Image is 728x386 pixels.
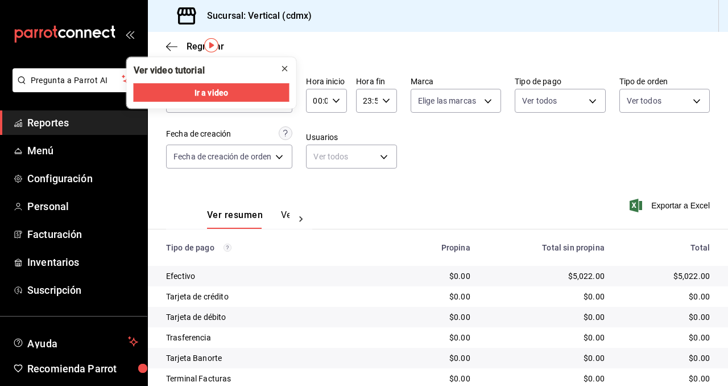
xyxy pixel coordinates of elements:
[166,352,379,364] div: Tarjeta Banorte
[27,282,138,298] span: Suscripción
[8,83,140,95] a: Pregunta a Parrot AI
[306,77,347,85] label: Hora inicio
[125,30,134,39] button: open_drawer_menu
[489,311,605,323] div: $0.00
[27,335,123,348] span: Ayuda
[623,373,710,384] div: $0.00
[397,243,470,252] div: Propina
[632,199,710,212] button: Exportar a Excel
[276,60,294,78] button: close
[489,291,605,302] div: $0.00
[207,210,289,229] div: navigation tabs
[173,151,271,162] span: Fecha de creación de orden
[623,352,710,364] div: $0.00
[27,361,138,376] span: Recomienda Parrot
[207,210,263,229] button: Ver resumen
[522,95,557,106] span: Ver todos
[623,332,710,343] div: $0.00
[166,332,379,343] div: Trasferencia
[13,68,140,92] button: Pregunta a Parrot AI
[166,291,379,302] div: Tarjeta de crédito
[397,352,470,364] div: $0.00
[306,145,396,169] div: Ver todos
[356,77,397,85] label: Hora fin
[397,270,470,282] div: $0.00
[166,243,379,252] div: Tipo de pago
[27,254,138,270] span: Inventarios
[623,243,710,252] div: Total
[198,9,312,23] h3: Sucursal: Vertical (cdmx)
[31,75,122,87] span: Pregunta a Parrot AI
[489,332,605,343] div: $0.00
[134,64,205,77] div: Ver video tutorial
[489,270,605,282] div: $5,022.00
[489,373,605,384] div: $0.00
[27,115,138,130] span: Reportes
[224,244,231,252] svg: Los pagos realizados con Pay y otras terminales son montos brutos.
[397,332,470,343] div: $0.00
[411,77,501,85] label: Marca
[166,373,379,384] div: Terminal Facturas
[397,373,470,384] div: $0.00
[489,352,605,364] div: $0.00
[627,95,661,106] span: Ver todos
[397,311,470,323] div: $0.00
[623,311,710,323] div: $0.00
[281,210,324,229] button: Ver pagos
[619,77,710,85] label: Tipo de orden
[27,171,138,186] span: Configuración
[27,143,138,158] span: Menú
[134,84,289,102] button: Ir a video
[306,133,396,141] label: Usuarios
[166,41,224,52] button: Regresar
[623,270,710,282] div: $5,022.00
[166,128,231,140] div: Fecha de creación
[187,41,224,52] span: Regresar
[418,95,476,106] span: Elige las marcas
[204,38,218,52] img: Tooltip marker
[515,77,605,85] label: Tipo de pago
[195,87,228,98] span: Ir a video
[623,291,710,302] div: $0.00
[27,227,138,242] span: Facturación
[489,243,605,252] div: Total sin propina
[27,199,138,214] span: Personal
[166,270,379,282] div: Efectivo
[166,311,379,323] div: Tarjeta de débito
[397,291,470,302] div: $0.00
